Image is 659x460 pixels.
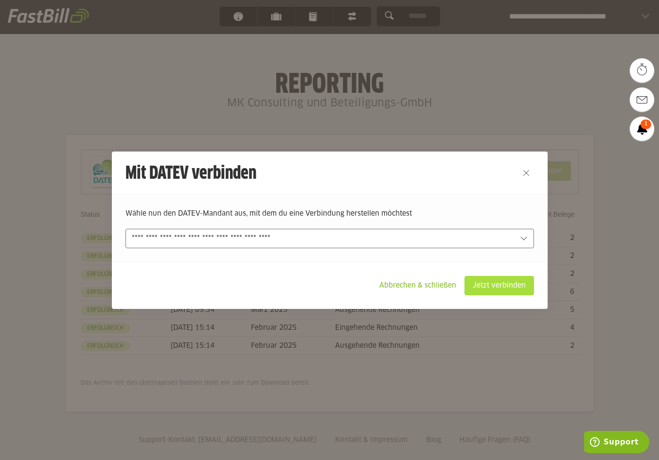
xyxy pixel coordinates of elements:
sl-button: Abbrechen & schließen [371,276,464,295]
span: 1 [641,119,651,129]
p: Wähle nun den DATEV-Mandant aus, mit dem du eine Verbindung herstellen möchtest [125,208,534,219]
iframe: Öffnet ein Widget, in dem Sie weitere Informationen finden [584,431,649,455]
sl-button: Jetzt verbinden [464,276,534,295]
a: 1 [630,117,654,141]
